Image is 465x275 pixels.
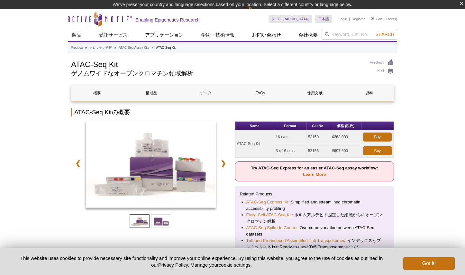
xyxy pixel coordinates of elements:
[289,85,340,101] a: 使用文献
[351,17,365,21] a: Register
[269,15,312,23] a: [GEOGRAPHIC_DATA]
[246,225,383,237] li: : Overcome variation between ATAC-Seq datasets
[216,156,230,171] a: ❯
[197,29,239,41] a: 学術・技術情報
[114,46,116,49] li: »
[246,237,383,257] li: : インデックスがプレミックスされたReady-to-useのTn5 TransposomesおよびrecombinantTn5 Transposase
[246,199,383,212] li: : Simplified and streamlined chromatin accessibility profiling
[246,212,383,225] li: : ホルムアルデヒド固定した細胞からのオープンクロマチン解析
[141,29,187,41] a: アプリケーション
[251,166,378,177] strong: Try ATAC-Seq Express for an easier ATAC-Seq assay workflow:
[86,121,216,210] a: ATAC-Seq Kit
[306,122,330,130] th: Cat No.
[274,122,306,130] th: Format
[71,71,363,76] h2: ゲノムワイドなオープンクロマチン領域解析
[158,262,188,268] a: Privacy Policy
[246,237,345,244] a: Tn5 and Pre-indexed Assembled Tn5 Transposomes
[274,130,306,144] td: 16 rxns
[363,133,392,142] a: Buy
[371,17,382,21] a: Cart
[240,191,389,197] p: Related Products:
[86,121,216,208] img: ATAC-Seq Kit
[246,212,292,218] a: Fixed Cell ATAC-Seq Kit
[156,46,176,49] li: ATAC-Seq Kit
[322,29,397,40] input: Keyword, Cat. No.
[71,156,85,171] a: ❮
[274,144,306,158] td: 3 x 16 rxns
[235,122,274,130] th: Name
[315,15,332,23] a: 日本語
[68,29,85,41] a: 製品
[306,130,330,144] td: 53150
[330,130,361,144] td: ¥268,000
[71,85,123,101] a: 概要
[306,144,330,158] td: 53156
[349,15,350,23] li: |
[295,29,322,41] a: 会社概要
[152,46,154,49] li: »
[126,85,177,101] a: 構成品
[135,17,200,23] h2: Enabling Epigenetics Research
[248,29,285,41] a: お問い合わせ
[403,257,455,270] button: Got it!
[370,59,394,66] a: Feedback
[248,5,265,20] img: Change Here
[339,17,347,21] a: Login
[119,45,149,51] a: ATAC-Seq Assay Kits
[371,15,397,23] li: (0 items)
[71,59,363,69] h1: ATAC-Seq Kit
[71,45,83,51] a: Products
[303,172,326,177] a: Learn More
[370,68,394,75] a: Print
[10,255,393,268] p: This website uses cookies to provide necessary site functionality and improve your online experie...
[330,122,361,130] th: 価格 (税抜)
[89,45,112,51] a: クロマチン解析
[219,262,251,268] button: cookie settings
[246,225,297,231] a: ATAC-Seq Spike-In Control
[371,17,374,20] img: Your Cart
[246,199,288,205] a: ATAC-Seq Express Kit
[376,32,394,37] span: Search
[374,31,396,37] button: Search
[71,108,394,116] h2: ATAC-Seq Kitの概要
[85,46,87,49] li: »
[180,85,232,101] a: データ
[95,29,132,41] a: 受託サービス
[344,85,395,101] a: 資料
[235,85,286,101] a: FAQs
[330,144,361,158] td: ¥697,500
[235,130,274,158] td: ATAC-Seq Kit
[363,146,392,155] a: Buy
